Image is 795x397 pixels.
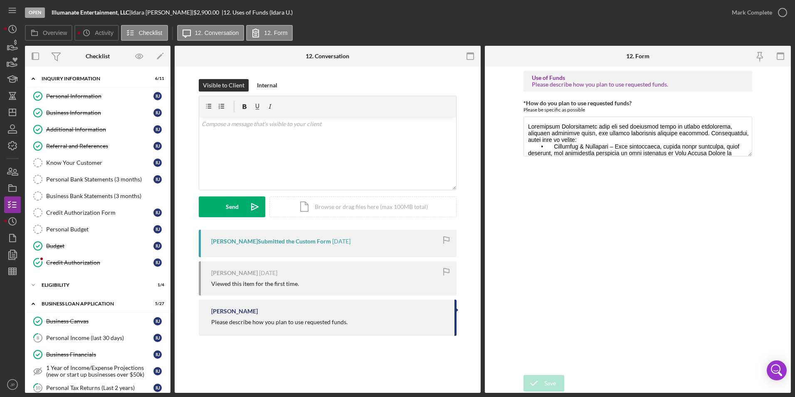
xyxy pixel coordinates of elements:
div: Save [544,375,556,392]
div: Know Your Customer [46,159,153,166]
div: 1 / 4 [149,283,164,288]
div: Personal Information [46,93,153,99]
a: Know Your CustomerIU [29,154,166,171]
a: BudgetIU [29,238,166,254]
div: $2,900.00 [193,9,222,16]
div: Open [25,7,45,18]
div: ELIGIBILITY [42,283,143,288]
a: Business CanvasIU [29,313,166,330]
time: 2025-08-16 00:32 [259,270,277,276]
a: Credit AuthorizationIU [29,254,166,271]
div: I U [153,92,162,100]
div: Personal Tax Returns (Last 2 years) [46,385,153,391]
tspan: 10 [35,385,41,390]
div: I U [153,334,162,342]
div: 1 Year of Income/Expense Projections (new or start up businesses over $50k) [46,365,153,378]
div: | 12. Uses of Funds (Idara U.) [222,9,293,16]
div: Internal [257,79,277,92]
div: I U [153,384,162,392]
a: Credit Authorization FormIU [29,204,166,221]
button: Visible to Client [199,79,249,92]
label: 12. Form [264,30,287,36]
a: Business FinancialsIU [29,346,166,363]
div: I U [153,317,162,325]
div: I U [153,225,162,233]
div: I U [153,367,162,375]
button: Send [199,196,265,217]
div: 5 / 27 [149,301,164,306]
a: Additional InformationIU [29,121,166,138]
div: I U [153,208,162,217]
button: 12. Conversation [177,25,244,41]
a: 1 Year of Income/Expense Projections (new or start up businesses over $50k)IU [29,363,166,380]
label: Checklist [139,30,163,36]
div: Personal Income (last 30 days) [46,335,153,341]
text: JP [10,382,15,387]
button: 12. Form [246,25,293,41]
div: Please describe how you plan to use requested funds. [532,81,744,88]
a: Business InformationIU [29,104,166,121]
label: Activity [95,30,113,36]
b: Illumanate Entertainment, LLC [52,9,129,16]
div: I U [153,142,162,150]
div: I U [153,258,162,267]
time: 2025-08-16 00:35 [332,238,351,245]
div: Credit Authorization Form [46,209,153,216]
div: 12. Conversation [306,53,349,60]
div: Visible to Client [203,79,244,92]
a: Personal BudgetIU [29,221,166,238]
div: Personal Budget [46,226,153,233]
a: Personal InformationIU [29,88,166,104]
button: Overview [25,25,72,41]
div: [PERSON_NAME] Submitted the Custom Form [211,238,331,245]
a: 8Personal Income (last 30 days)IU [29,330,166,346]
a: 10Personal Tax Returns (Last 2 years)IU [29,380,166,396]
div: Personal Bank Statements (3 months) [46,176,153,183]
tspan: 8 [37,335,39,340]
div: Additional Information [46,126,153,133]
div: I U [153,159,162,167]
div: 12. Form [626,53,649,60]
div: Business Financials [46,351,153,358]
div: Business Bank Statements (3 months) [46,193,166,199]
label: *How do you plan to use requested funds? [523,99,632,107]
div: 6 / 11 [149,76,164,81]
a: Business Bank Statements (3 months) [29,188,166,204]
div: Viewed this item for the first time. [211,280,299,287]
div: I U [153,125,162,134]
div: Business Canvas [46,318,153,325]
div: I U [153,175,162,184]
button: Activity [74,25,119,41]
button: Mark Complete [723,4,791,21]
div: BUSINESS LOAN APPLICATION [42,301,143,306]
div: I U [153,242,162,250]
div: Idara [PERSON_NAME] | [131,9,193,16]
div: Please be specific as possible [523,107,752,113]
div: Budget [46,243,153,249]
div: Please describe how you plan to use requested funds. [211,319,348,325]
button: Save [523,375,564,392]
div: | [52,9,131,16]
div: [PERSON_NAME] [211,270,258,276]
div: I U [153,350,162,359]
div: INQUIRY INFORMATION [42,76,143,81]
div: Business Information [46,109,153,116]
div: I U [153,109,162,117]
button: Internal [253,79,281,92]
label: 12. Conversation [195,30,239,36]
a: Personal Bank Statements (3 months)IU [29,171,166,188]
div: Referral and References [46,143,153,149]
button: JP [4,376,21,393]
textarea: Loremipsum Dolorsitametc adip eli sed doeiusmod tempo in utlabo etdolorema, aliquaen adminimve qu... [523,117,752,156]
div: Use of Funds [532,74,744,81]
div: Checklist [86,53,110,60]
div: Credit Authorization [46,259,153,266]
label: Overview [43,30,67,36]
div: Open Intercom Messenger [767,360,787,380]
div: Send [226,196,239,217]
a: Referral and ReferencesIU [29,138,166,154]
div: Mark Complete [732,4,772,21]
div: [PERSON_NAME] [211,308,258,315]
button: Checklist [121,25,168,41]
